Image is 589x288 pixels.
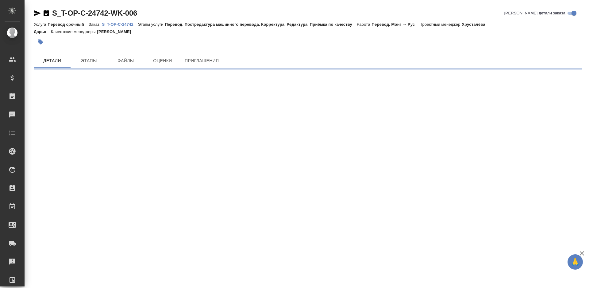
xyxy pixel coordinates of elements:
[102,21,138,27] a: S_T-OP-C-24742
[74,57,104,65] span: Этапы
[43,9,50,17] button: Скопировать ссылку
[570,256,580,268] span: 🙏
[148,57,177,65] span: Оценки
[111,57,141,65] span: Файлы
[504,10,565,16] span: [PERSON_NAME] детали заказа
[34,22,48,27] p: Услуга
[52,9,137,17] a: S_T-OP-C-24742-WK-006
[51,29,97,34] p: Клиентские менеджеры
[372,22,420,27] p: Перевод, Монг → Рус
[102,22,138,27] p: S_T-OP-C-24742
[357,22,372,27] p: Работа
[185,57,219,65] span: Приглашения
[34,35,47,49] button: Добавить тэг
[97,29,136,34] p: [PERSON_NAME]
[138,22,165,27] p: Этапы услуги
[419,22,462,27] p: Проектный менеджер
[165,22,357,27] p: Перевод, Постредактура машинного перевода, Корректура, Редактура, Приёмка по качеству
[34,22,485,34] p: Хрусталёва Дарья
[34,9,41,17] button: Скопировать ссылку для ЯМессенджера
[48,22,89,27] p: Перевод срочный
[568,254,583,270] button: 🙏
[37,57,67,65] span: Детали
[89,22,102,27] p: Заказ:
